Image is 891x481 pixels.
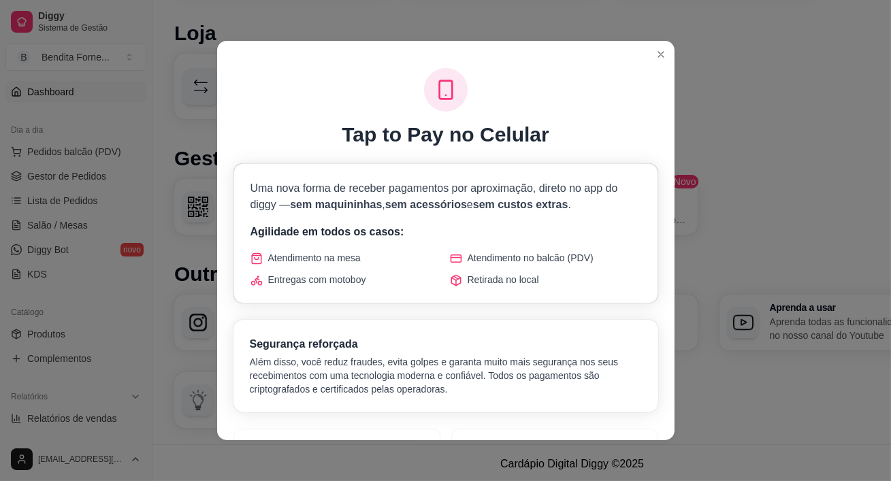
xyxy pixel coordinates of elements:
[468,251,594,265] span: Atendimento no balcão (PDV)
[650,44,672,65] button: Close
[250,180,641,213] p: Uma nova forma de receber pagamentos por aproximação, direto no app do diggy — , e .
[385,199,467,210] span: sem acessórios
[268,273,366,286] span: Entregas com motoboy
[290,199,382,210] span: sem maquininhas
[250,355,642,396] p: Além disso, você reduz fraudes, evita golpes e garanta muito mais segurança nos seus recebimentos...
[250,224,641,240] p: Agilidade em todos os casos:
[473,199,568,210] span: sem custos extras
[468,273,539,286] span: Retirada no local
[268,251,361,265] span: Atendimento na mesa
[342,122,549,147] h1: Tap to Pay no Celular
[250,336,642,352] h3: Segurança reforçada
